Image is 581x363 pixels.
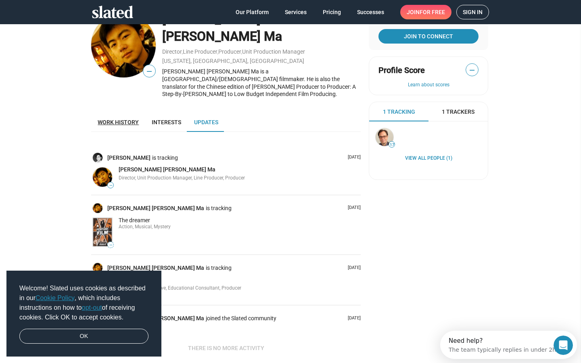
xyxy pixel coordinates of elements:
a: Pricing [316,5,347,19]
span: Welcome! Slated uses cookies as described in our , which includes instructions on how to of recei... [19,284,148,322]
span: Successes [357,5,384,19]
span: , [182,50,183,54]
img: Alex Ruiqing Ma [91,13,156,77]
a: opt-out [82,304,102,311]
img: The dreamer [93,218,112,246]
span: [PERSON_NAME] [PERSON_NAME] Ma [119,166,215,173]
a: [PERSON_NAME] [107,154,152,162]
a: [PERSON_NAME] [PERSON_NAME] Ma [107,204,206,212]
img: Ira Deutchman [376,128,393,146]
span: joined the Slated community [206,315,278,322]
iframe: Intercom live chat discovery launcher [440,331,577,359]
span: Profile Score [378,65,425,76]
button: There is no more activity [182,341,271,355]
a: Interests [145,113,188,132]
div: Need help? [8,7,116,13]
span: — [143,66,155,77]
span: Distribution Executive, Educational Consultant, Producer [119,285,241,291]
span: , [241,50,242,54]
img: Alex Ruiqing Ma [93,263,102,273]
span: is tracking [152,154,180,162]
a: [PERSON_NAME] [PERSON_NAME] Ma [107,264,206,272]
iframe: Intercom live chat [554,336,573,355]
a: [PERSON_NAME] [PERSON_NAME] Ma [119,166,215,173]
span: Pricing [323,5,341,19]
div: cookieconsent [6,271,161,357]
p: [DATE] [345,205,361,211]
span: Join [407,5,445,19]
span: The dreamer [119,217,150,223]
p: [DATE] [345,154,361,161]
a: Unit Production Manager [242,48,305,55]
a: Line Producer [183,48,217,55]
a: Director [162,48,182,55]
span: Join To Connect [380,29,477,44]
span: There is no more activity [188,341,264,355]
a: Producer [218,48,241,55]
a: [US_STATE], [GEOGRAPHIC_DATA], [GEOGRAPHIC_DATA] [162,58,304,64]
span: Action, Musical, Mystery [119,224,171,229]
a: Updates [188,113,225,132]
span: — [108,183,113,188]
span: Director, Unit Production Manager, Line Producer, Producer [119,175,245,181]
a: Joinfor free [400,5,451,19]
span: Our Platform [236,5,269,19]
span: Work history [98,119,139,125]
a: dismiss cookie message [19,329,148,344]
a: View all People (1) [405,155,452,162]
p: [DATE] [345,315,361,321]
div: The team typically replies in under 2h [8,13,116,22]
p: [DATE] [345,265,361,271]
span: — [108,243,113,247]
a: Our Platform [229,5,275,19]
span: Interests [152,119,181,125]
span: is tracking [206,264,233,272]
img: Alex Ruiqing Ma [93,203,102,213]
span: 1 Tracking [383,108,415,116]
span: — [466,65,478,75]
button: Learn about scores [378,82,479,88]
img: Birgit Gernboeck [93,153,102,163]
span: Sign in [463,5,483,19]
span: is tracking [206,204,233,212]
a: Cookie Policy [36,294,75,301]
span: 1 Trackers [442,108,474,116]
div: [PERSON_NAME] [PERSON_NAME] Ma [162,10,361,45]
span: Updates [194,119,218,125]
a: Services [278,5,313,19]
div: Open Intercom Messenger [3,3,140,25]
div: [PERSON_NAME] [PERSON_NAME] Ma is a [GEOGRAPHIC_DATA]/[DEMOGRAPHIC_DATA] filmmaker. He is also th... [162,68,361,98]
a: Join To Connect [378,29,479,44]
a: Successes [351,5,391,19]
a: Sign in [456,5,489,19]
span: for free [420,5,445,19]
span: Services [285,5,307,19]
img: Alex Ruiqing Ma [93,167,112,187]
a: Work history [91,113,145,132]
span: 17 [389,142,395,147]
